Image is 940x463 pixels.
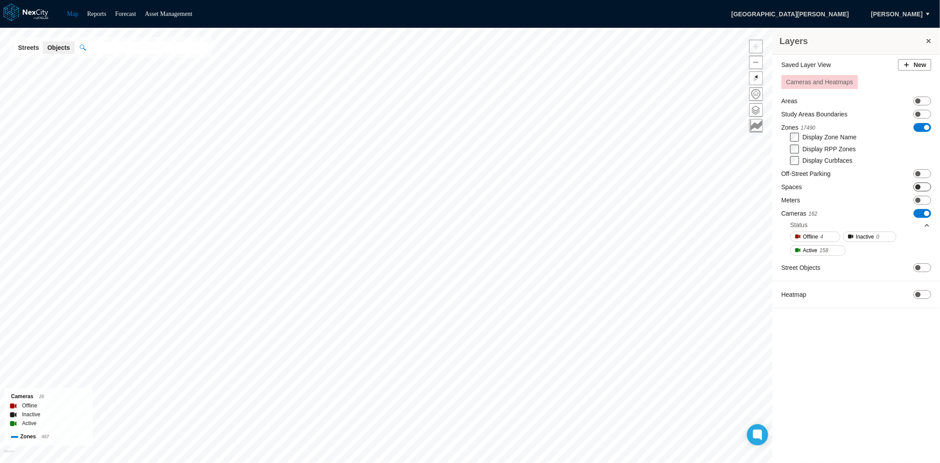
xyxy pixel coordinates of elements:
span: Active [803,246,817,255]
button: Streets [14,41,43,54]
div: Status [790,218,930,231]
span: 467 [41,434,49,439]
span: New [914,60,926,69]
label: Zones [781,123,815,132]
a: Map [67,11,78,17]
span: 17490 [801,125,815,131]
a: Forecast [115,11,136,17]
button: [PERSON_NAME] [862,7,932,22]
span: Zoom out [750,56,762,69]
label: Inactive [22,410,40,419]
button: Home [749,87,763,101]
button: Inactive0 [843,231,896,242]
button: Zoom out [749,56,763,69]
div: Zones [11,432,86,441]
button: Zoom in [749,40,763,53]
label: Areas [781,97,798,105]
span: Streets [18,43,39,52]
span: 0 [877,232,880,241]
label: Saved Layer View [781,60,831,69]
label: Active [22,419,37,428]
div: Cameras [11,392,86,401]
label: Display Zone Name [803,134,857,141]
label: Meters [781,196,800,205]
span: Offline [803,232,818,241]
span: Reset bearing to north [747,70,765,87]
button: Active158 [790,245,846,256]
span: Objects [47,43,70,52]
label: Heatmap [781,290,806,299]
label: Spaces [781,183,802,191]
span: [PERSON_NAME] [871,10,923,19]
span: 162 [809,211,817,217]
label: Street Objects [781,263,821,272]
label: Off-Street Parking [781,169,831,178]
button: Offline4 [790,231,840,242]
label: Cameras [781,209,817,218]
h3: Layers [780,35,924,47]
button: Layers management [749,103,763,117]
span: 26 [39,394,44,399]
button: Objects [43,41,74,54]
label: Offline [22,401,37,410]
a: Mapbox homepage [4,450,14,460]
a: Asset Management [145,11,193,17]
label: Display Curbfaces [803,157,853,164]
button: Cameras and Heatmaps [781,75,858,89]
a: Reports [87,11,107,17]
button: Key metrics [749,119,763,133]
span: 4 [820,232,823,241]
span: Inactive [856,232,874,241]
span: [GEOGRAPHIC_DATA][PERSON_NAME] [722,7,858,22]
label: Study Areas Boundaries [781,110,847,119]
span: 158 [820,246,829,255]
span: Zoom in [750,40,762,53]
div: Status [790,220,808,229]
label: Display RPP Zones [803,146,856,153]
span: Cameras and Heatmaps [786,78,853,86]
button: Reset bearing to north [749,71,763,85]
button: New [898,59,931,71]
